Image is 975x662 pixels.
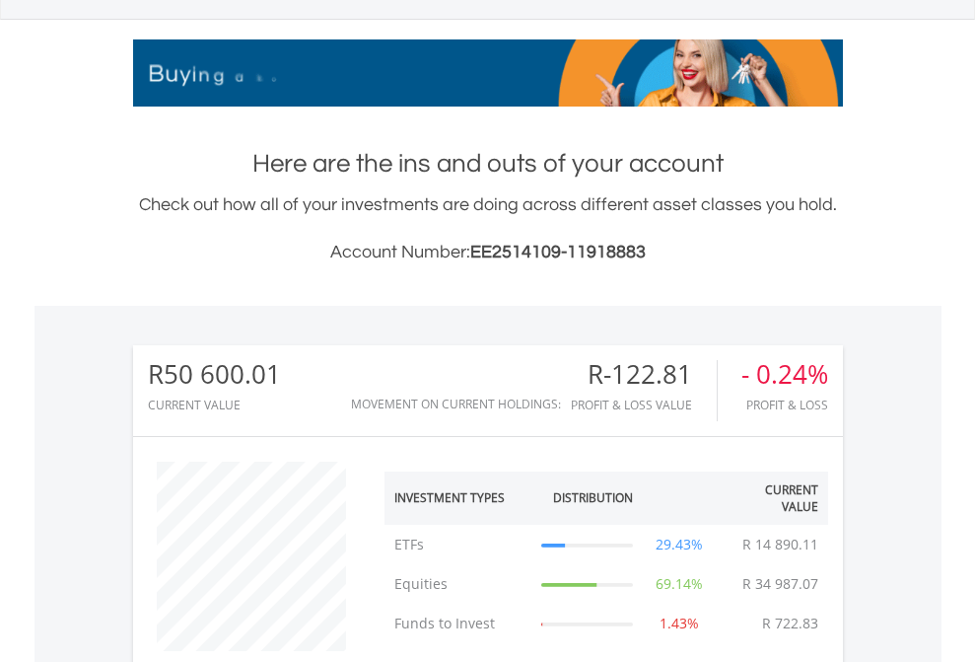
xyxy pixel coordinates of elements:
[741,399,828,411] div: Profit & Loss
[732,564,828,604] td: R 34 987.07
[384,525,532,564] td: ETFs
[148,399,281,411] div: CURRENT VALUE
[732,525,828,564] td: R 14 890.11
[470,243,646,261] span: EE2514109-11918883
[384,604,532,643] td: Funds to Invest
[133,239,843,266] h3: Account Number:
[148,360,281,389] div: R50 600.01
[133,191,843,266] div: Check out how all of your investments are doing across different asset classes you hold.
[384,564,532,604] td: Equities
[643,564,717,604] td: 69.14%
[133,39,843,107] img: EasyMortage Promotion Banner
[643,525,717,564] td: 29.43%
[351,398,561,410] div: Movement on Current Holdings:
[643,604,717,643] td: 1.43%
[571,399,717,411] div: Profit & Loss Value
[384,472,532,525] th: Investment Types
[741,360,828,389] div: - 0.24%
[571,360,717,389] div: R-122.81
[717,472,828,525] th: Current Value
[133,146,843,182] h1: Here are the ins and outs of your account
[752,604,828,643] td: R 722.83
[553,489,633,506] div: Distribution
